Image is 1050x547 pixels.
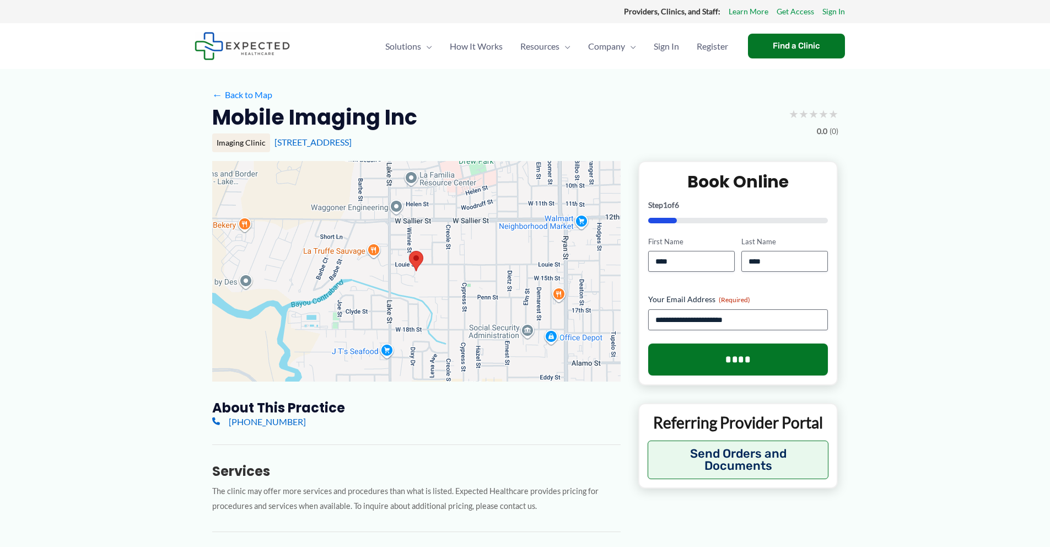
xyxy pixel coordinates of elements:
h3: About this practice [212,399,621,416]
div: Imaging Clinic [212,133,270,152]
h2: Mobile Imaging Inc [212,104,417,131]
span: Resources [520,27,559,66]
a: How It Works [441,27,511,66]
span: ★ [828,104,838,124]
h3: Services [212,463,621,480]
a: CompanyMenu Toggle [579,27,645,66]
span: 6 [675,200,679,210]
span: Menu Toggle [625,27,636,66]
a: Sign In [645,27,688,66]
a: Sign In [822,4,845,19]
span: Register [697,27,728,66]
span: Menu Toggle [421,27,432,66]
a: Register [688,27,737,66]
label: First Name [648,237,735,247]
a: SolutionsMenu Toggle [376,27,441,66]
label: Your Email Address [648,294,828,305]
span: ← [212,89,223,100]
button: Send Orders and Documents [648,441,829,479]
span: Company [588,27,625,66]
a: [STREET_ADDRESS] [274,137,352,147]
span: ★ [799,104,809,124]
a: Get Access [777,4,814,19]
nav: Primary Site Navigation [376,27,737,66]
span: ★ [819,104,828,124]
a: [PHONE_NUMBER] [212,416,306,427]
span: Menu Toggle [559,27,570,66]
span: 0.0 [817,124,827,138]
a: ResourcesMenu Toggle [511,27,579,66]
label: Last Name [741,237,828,247]
a: Learn More [729,4,768,19]
a: Find a Clinic [748,34,845,58]
span: (0) [830,124,838,138]
p: Referring Provider Portal [648,412,829,432]
span: (Required) [719,296,750,304]
span: ★ [789,104,799,124]
span: How It Works [450,27,503,66]
img: Expected Healthcare Logo - side, dark font, small [195,32,290,60]
a: ←Back to Map [212,87,272,103]
p: The clinic may offer more services and procedures than what is listed. Expected Healthcare provid... [212,484,621,514]
span: Solutions [385,27,421,66]
span: Sign In [654,27,679,66]
span: ★ [809,104,819,124]
h2: Book Online [648,171,828,192]
span: 1 [663,200,667,210]
strong: Providers, Clinics, and Staff: [624,7,720,16]
p: Step of [648,201,828,209]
